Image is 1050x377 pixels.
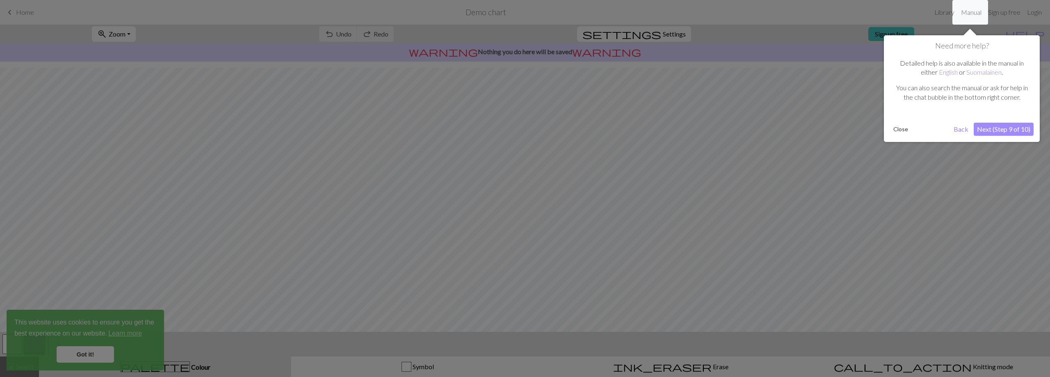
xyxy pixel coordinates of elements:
button: Close [890,123,911,135]
p: Detailed help is also available in the manual in either or . [894,59,1029,77]
button: Next (Step 9 of 10) [974,123,1034,136]
h1: Need more help? [890,41,1034,50]
a: English [939,68,958,76]
p: You can also search the manual or ask for help in the chat bubble in the bottom right corner. [894,83,1029,102]
button: Back [950,123,972,136]
a: Suomalainen [966,68,1002,76]
div: Need more help? [884,35,1040,142]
